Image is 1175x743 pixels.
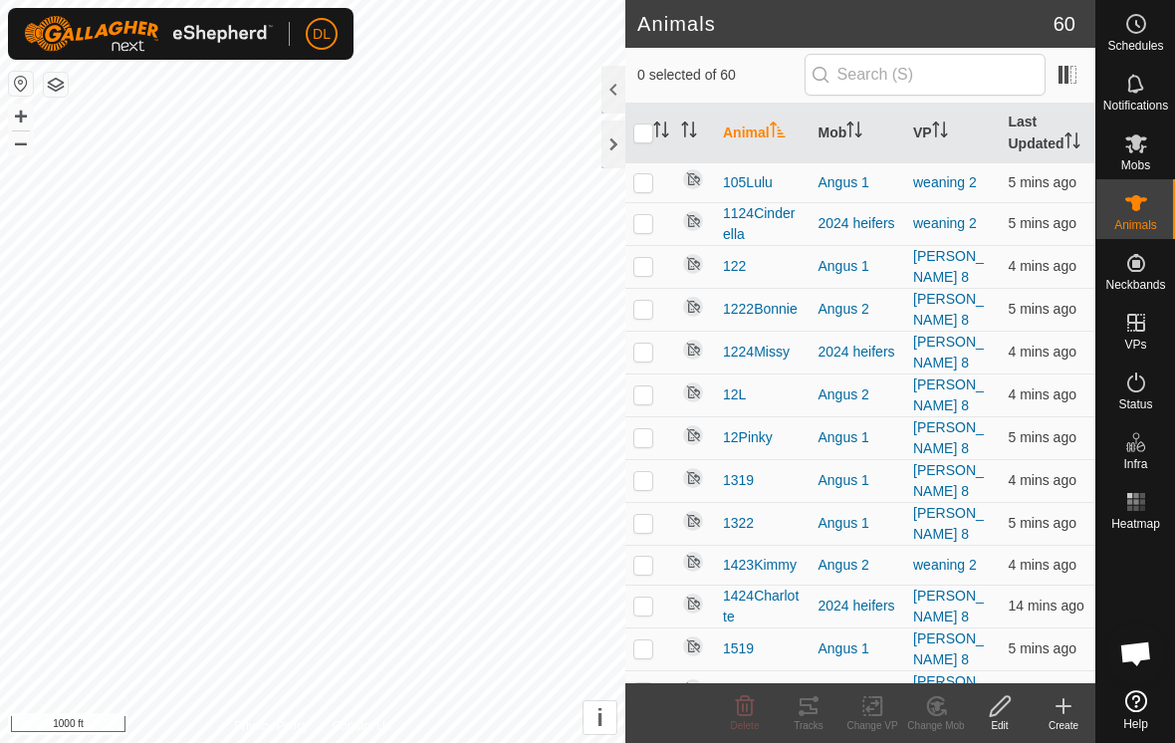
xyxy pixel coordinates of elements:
span: Animals [1114,219,1157,231]
p-sorticon: Activate to sort [932,124,948,140]
a: [PERSON_NAME] 8 [913,630,984,667]
div: Angus 1 [819,681,898,702]
div: Angus 1 [819,256,898,277]
p-sorticon: Activate to sort [653,124,669,140]
div: Open chat [1106,623,1166,683]
span: 60 [1054,9,1075,39]
th: VP [905,104,1001,163]
p-sorticon: Activate to sort [770,124,786,140]
span: Notifications [1103,100,1168,112]
span: 1 Oct 2025 at 5:35 pm [1009,472,1076,488]
a: [PERSON_NAME] 8 [913,248,984,285]
img: returning off [681,423,705,447]
span: 122 [723,256,746,277]
span: 12L [723,384,746,405]
div: Angus 2 [819,384,898,405]
span: VPs [1124,339,1146,351]
p-sorticon: Activate to sort [681,124,697,140]
a: [PERSON_NAME] 8 [913,673,984,710]
span: 1 Oct 2025 at 5:35 pm [1009,215,1076,231]
span: 1222Bonnie [723,299,798,320]
a: [PERSON_NAME] 8 [913,334,984,371]
a: [PERSON_NAME] 8 [913,588,984,624]
img: returning off [681,295,705,319]
div: Change VP [840,718,904,733]
a: [PERSON_NAME] 8 [913,376,984,413]
span: 1 Oct 2025 at 5:35 pm [1009,174,1076,190]
a: weaning 2 [913,215,977,231]
div: Tracks [777,718,840,733]
div: Angus 1 [819,513,898,534]
a: [PERSON_NAME] 8 [913,462,984,499]
span: Heatmap [1111,518,1160,530]
div: Edit [968,718,1032,733]
div: Angus 1 [819,427,898,448]
div: Angus 2 [819,299,898,320]
span: 1 Oct 2025 at 5:36 pm [1009,344,1076,360]
a: weaning 2 [913,174,977,190]
span: 1 Oct 2025 at 5:26 pm [1009,598,1084,614]
a: weaning 2 [913,557,977,573]
span: Infra [1123,458,1147,470]
span: 1423Kimmy [723,555,797,576]
p-sorticon: Activate to sort [846,124,862,140]
img: returning off [681,509,705,533]
span: Mobs [1121,159,1150,171]
img: returning off [681,252,705,276]
img: returning off [681,380,705,404]
img: returning off [681,634,705,658]
input: Search (S) [805,54,1046,96]
div: Create [1032,718,1095,733]
div: Change Mob [904,718,968,733]
span: 1319 [723,470,754,491]
span: 1519 [723,638,754,659]
a: Privacy Policy [234,717,309,735]
th: Animal [715,104,811,163]
button: i [584,701,616,734]
img: returning off [681,338,705,362]
span: Schedules [1107,40,1163,52]
a: Help [1096,682,1175,738]
div: Angus 2 [819,555,898,576]
a: Contact Us [333,717,391,735]
button: + [9,105,33,128]
span: 1 Oct 2025 at 5:35 pm [1009,429,1076,445]
div: 2024 heifers [819,342,898,363]
img: returning off [681,167,705,191]
div: Angus 1 [819,172,898,193]
span: Status [1118,398,1152,410]
span: Neckbands [1105,279,1165,291]
span: 1 Oct 2025 at 5:35 pm [1009,301,1076,317]
th: Last Updated [1001,104,1096,163]
span: Help [1123,718,1148,730]
img: returning off [681,677,705,701]
div: 2024 heifers [819,596,898,617]
h2: Animals [637,12,1054,36]
a: [PERSON_NAME] 8 [913,291,984,328]
button: Map Layers [44,73,68,97]
span: 1224Missy [723,342,790,363]
div: Angus 1 [819,638,898,659]
span: 1 Oct 2025 at 5:35 pm [1009,640,1076,656]
span: 105Lulu [723,172,773,193]
span: DL [313,24,331,45]
span: 1 Oct 2025 at 5:36 pm [1009,386,1076,402]
img: returning off [681,466,705,490]
span: 1124Cinderella [723,203,803,245]
span: 1 Oct 2025 at 5:36 pm [1009,258,1076,274]
a: [PERSON_NAME] 8 [913,505,984,542]
button: Reset Map [9,72,33,96]
p-sorticon: Activate to sort [1064,135,1080,151]
span: 1322 [723,513,754,534]
span: 1424Charlotte [723,586,803,627]
img: returning off [681,550,705,574]
span: 1522 [723,681,754,702]
div: 2024 heifers [819,213,898,234]
a: [PERSON_NAME] 8 [913,419,984,456]
span: 12Pinky [723,427,773,448]
span: i [596,704,603,731]
span: 1 Oct 2025 at 5:36 pm [1009,557,1076,573]
img: returning off [681,209,705,233]
span: 1 Oct 2025 at 5:35 pm [1009,515,1076,531]
img: Gallagher Logo [24,16,273,52]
